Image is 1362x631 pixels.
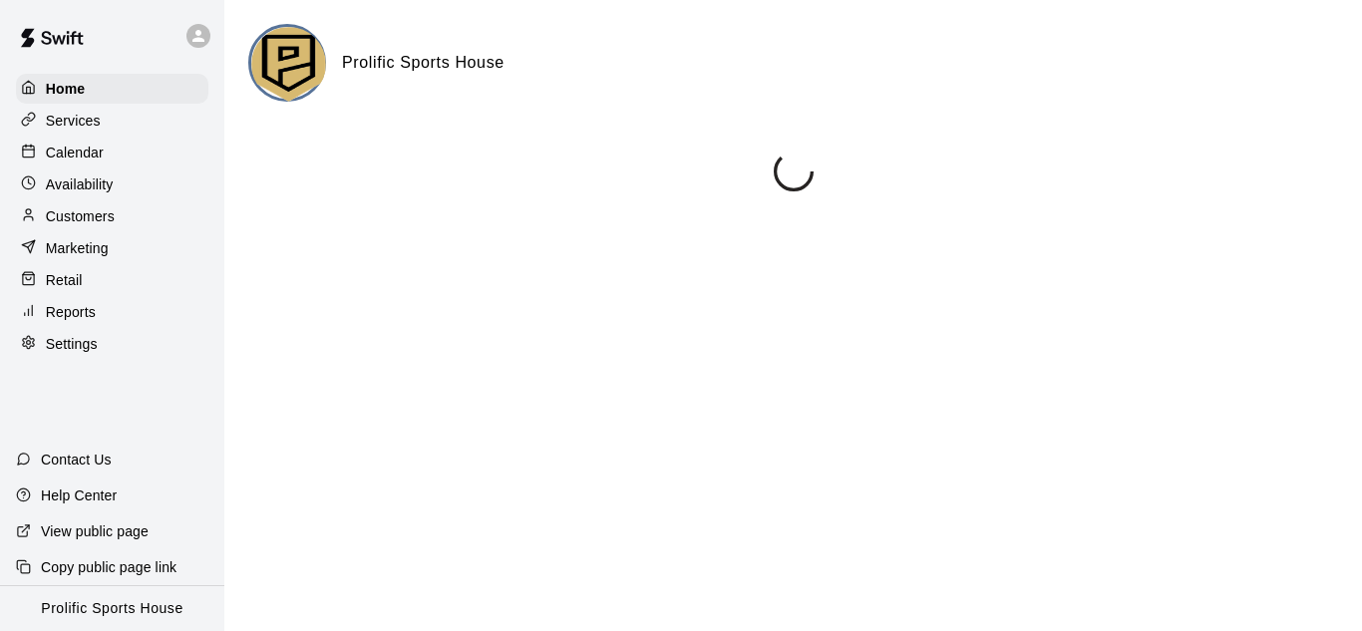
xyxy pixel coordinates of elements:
p: Home [46,79,86,99]
a: Home [16,74,208,104]
a: Availability [16,169,208,199]
p: Customers [46,206,115,226]
p: Reports [46,302,96,322]
a: Reports [16,297,208,327]
a: Customers [16,201,208,231]
a: Calendar [16,138,208,167]
p: Help Center [41,485,117,505]
p: Prolific Sports House [41,598,182,619]
img: Prolific Sports House logo [251,27,326,102]
a: Marketing [16,233,208,263]
a: Services [16,106,208,136]
p: Services [46,111,101,131]
p: Availability [46,174,114,194]
p: Retail [46,270,83,290]
p: Copy public page link [41,557,176,577]
a: Settings [16,329,208,359]
p: Settings [46,334,98,354]
p: Contact Us [41,450,112,470]
a: Retail [16,265,208,295]
p: Calendar [46,143,104,162]
p: Marketing [46,238,109,258]
p: View public page [41,521,149,541]
h6: Prolific Sports House [342,50,505,76]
